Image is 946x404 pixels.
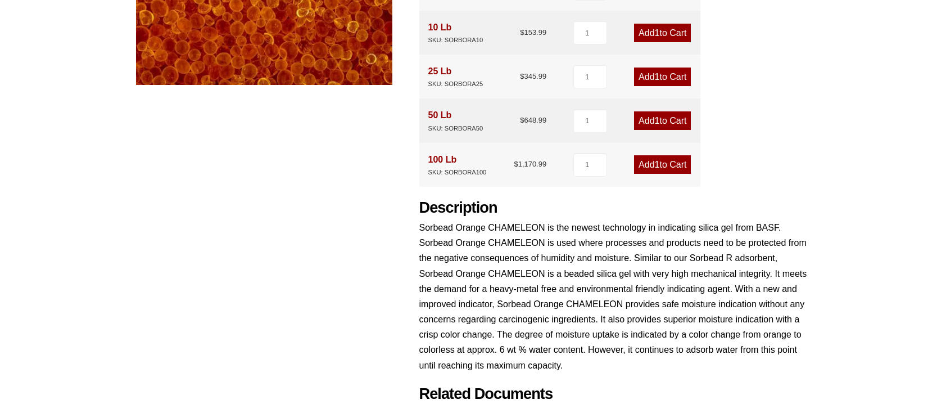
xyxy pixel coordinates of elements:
span: 1 [655,116,660,125]
span: $ [520,116,524,124]
p: Sorbead Orange CHAMELEON is the newest technology in indicating silica gel from BASF. Sorbead Ora... [419,220,811,373]
bdi: 153.99 [520,28,546,37]
div: SKU: SORBORA25 [428,79,483,89]
span: $ [520,28,524,37]
div: SKU: SORBORA100 [428,167,487,178]
bdi: 1,170.99 [514,160,546,168]
bdi: 345.99 [520,72,546,80]
div: 25 Lb [428,64,483,89]
bdi: 648.99 [520,116,546,124]
a: Add1to Cart [634,68,691,86]
span: 1 [655,28,660,38]
div: SKU: SORBORA10 [428,35,483,46]
span: 1 [655,72,660,82]
div: 100 Lb [428,152,487,178]
div: 50 Lb [428,107,483,133]
a: Add1to Cart [634,111,691,130]
span: $ [520,72,524,80]
a: Add1to Cart [634,24,691,42]
div: SKU: SORBORA50 [428,123,483,134]
span: 1 [655,160,660,169]
span: $ [514,160,518,168]
div: 10 Lb [428,20,483,46]
a: Add1to Cart [634,155,691,174]
h2: Description [419,199,811,217]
